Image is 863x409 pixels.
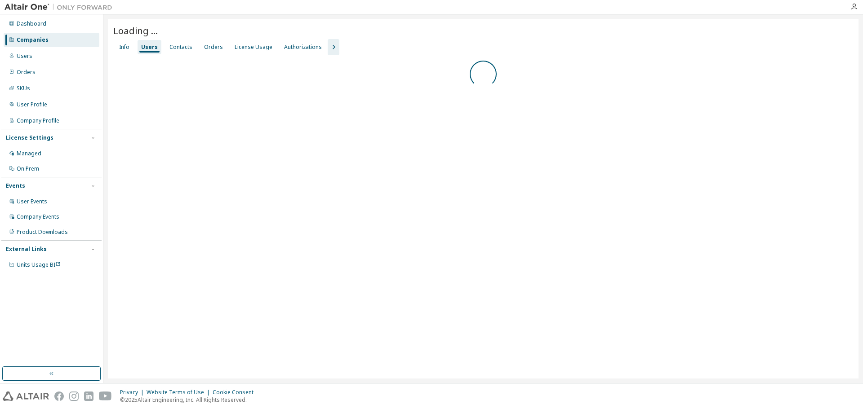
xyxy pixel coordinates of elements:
[141,44,158,51] div: Users
[84,391,93,401] img: linkedin.svg
[120,389,147,396] div: Privacy
[113,24,158,37] span: Loading ...
[54,391,64,401] img: facebook.svg
[17,198,47,205] div: User Events
[17,213,59,220] div: Company Events
[147,389,213,396] div: Website Terms of Use
[99,391,112,401] img: youtube.svg
[213,389,259,396] div: Cookie Consent
[6,134,53,141] div: License Settings
[69,391,79,401] img: instagram.svg
[6,182,25,189] div: Events
[17,229,68,236] div: Product Downloads
[17,165,39,172] div: On Prem
[17,261,61,268] span: Units Usage BI
[17,150,41,157] div: Managed
[235,44,272,51] div: License Usage
[6,246,47,253] div: External Links
[17,36,49,44] div: Companies
[204,44,223,51] div: Orders
[17,20,46,27] div: Dashboard
[119,44,129,51] div: Info
[17,69,36,76] div: Orders
[4,3,117,12] img: Altair One
[17,101,47,108] div: User Profile
[120,396,259,404] p: © 2025 Altair Engineering, Inc. All Rights Reserved.
[284,44,322,51] div: Authorizations
[17,117,59,124] div: Company Profile
[17,85,30,92] div: SKUs
[17,53,32,60] div: Users
[3,391,49,401] img: altair_logo.svg
[169,44,192,51] div: Contacts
